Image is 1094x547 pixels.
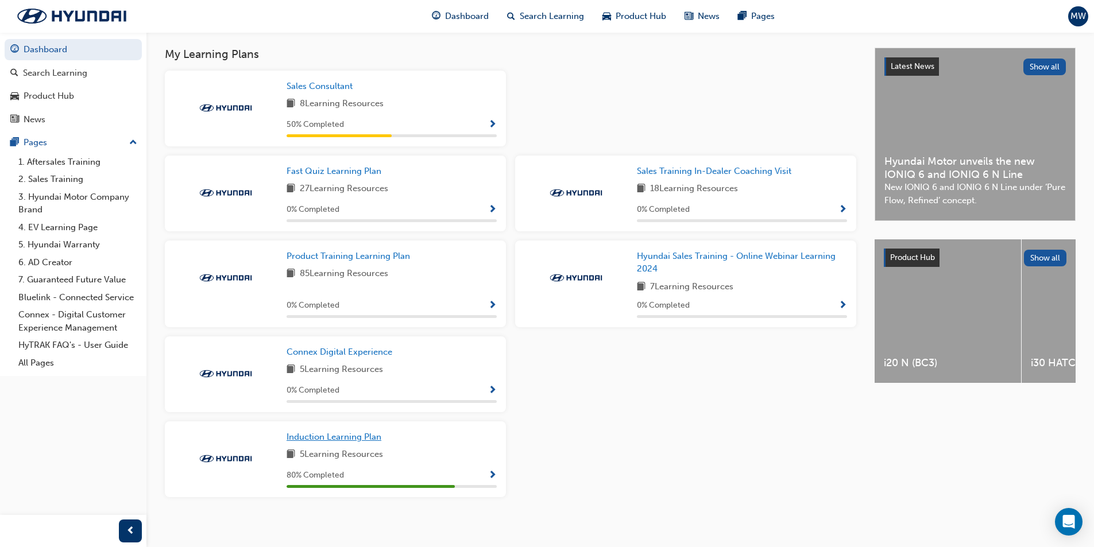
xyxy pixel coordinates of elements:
span: Product Hub [890,253,935,262]
span: i20 N (BC3) [884,356,1012,370]
span: book-icon [637,182,645,196]
span: Show Progress [488,120,497,130]
a: search-iconSearch Learning [498,5,593,28]
span: 27 Learning Resources [300,182,388,196]
button: Show Progress [838,203,847,217]
img: Trak [544,272,608,284]
a: 5. Hyundai Warranty [14,236,142,254]
span: Search Learning [520,10,584,23]
div: Product Hub [24,90,74,103]
a: Product Training Learning Plan [287,250,415,263]
a: Induction Learning Plan [287,430,386,444]
span: Show Progress [488,205,497,215]
div: Open Intercom Messenger [1055,508,1083,536]
img: Trak [194,102,257,114]
span: 5 Learning Resources [300,448,383,462]
a: Connex Digital Experience [287,346,397,359]
span: car-icon [602,9,611,24]
img: Trak [194,272,257,284]
a: i20 N (BC3) [875,239,1021,383]
a: 4. EV Learning Page [14,219,142,236]
a: Hyundai Sales Training - Online Webinar Learning 2024 [637,250,847,276]
img: Trak [6,4,138,28]
span: Fast Quiz Learning Plan [287,166,381,176]
img: Trak [544,187,608,199]
span: Pages [751,10,775,23]
span: search-icon [507,9,515,24]
span: MW [1070,10,1086,23]
span: news-icon [10,115,19,125]
a: News [5,109,142,130]
span: News [698,10,720,23]
button: Pages [5,132,142,153]
span: Hyundai Motor unveils the new IONIQ 6 and IONIQ 6 N Line [884,155,1066,181]
a: Sales Training In-Dealer Coaching Visit [637,165,796,178]
a: 1. Aftersales Training [14,153,142,171]
button: Show all [1023,59,1066,75]
span: 8 Learning Resources [300,97,384,111]
span: 0 % Completed [287,203,339,216]
span: 80 % Completed [287,469,344,482]
span: book-icon [287,182,295,196]
a: Fast Quiz Learning Plan [287,165,386,178]
span: New IONIQ 6 and IONIQ 6 N Line under ‘Pure Flow, Refined’ concept. [884,181,1066,207]
a: Connex - Digital Customer Experience Management [14,306,142,336]
a: Search Learning [5,63,142,84]
span: 0 % Completed [637,203,690,216]
span: 5 Learning Resources [300,363,383,377]
span: search-icon [10,68,18,79]
span: 7 Learning Resources [650,280,733,294]
span: 0 % Completed [287,299,339,312]
a: 6. AD Creator [14,254,142,271]
span: Induction Learning Plan [287,432,381,442]
span: book-icon [287,97,295,111]
span: Product Training Learning Plan [287,251,410,261]
span: Latest News [891,61,934,71]
span: up-icon [129,135,137,150]
div: Search Learning [23,67,87,80]
span: 85 Learning Resources [300,267,388,281]
button: Show Progress [838,298,847,313]
span: book-icon [287,448,295,462]
a: All Pages [14,354,142,372]
span: pages-icon [738,9,747,24]
a: 7. Guaranteed Future Value [14,271,142,289]
a: Product Hub [5,86,142,107]
span: book-icon [287,363,295,377]
span: news-icon [685,9,693,24]
span: Show Progress [838,301,847,311]
span: Dashboard [445,10,489,23]
button: Show Progress [488,118,497,132]
a: Latest NewsShow all [884,57,1066,76]
a: guage-iconDashboard [423,5,498,28]
a: 2. Sales Training [14,170,142,188]
span: book-icon [287,267,295,281]
span: prev-icon [126,524,135,538]
button: Show Progress [488,383,497,398]
span: guage-icon [432,9,440,24]
button: Show all [1024,250,1067,266]
a: HyTRAK FAQ's - User Guide [14,336,142,354]
span: 50 % Completed [287,118,344,131]
a: Bluelink - Connected Service [14,289,142,307]
span: Show Progress [488,386,497,396]
span: Show Progress [488,471,497,481]
button: DashboardSearch LearningProduct HubNews [5,37,142,132]
button: MW [1068,6,1088,26]
span: Show Progress [838,205,847,215]
span: Show Progress [488,301,497,311]
img: Trak [194,368,257,379]
a: car-iconProduct Hub [593,5,675,28]
span: Product Hub [616,10,666,23]
a: 3. Hyundai Motor Company Brand [14,188,142,219]
span: pages-icon [10,138,19,148]
a: Latest NewsShow allHyundai Motor unveils the new IONIQ 6 and IONIQ 6 N LineNew IONIQ 6 and IONIQ ... [875,48,1076,221]
a: news-iconNews [675,5,729,28]
h3: My Learning Plans [165,48,856,61]
span: 18 Learning Resources [650,182,738,196]
a: Sales Consultant [287,80,357,93]
span: 0 % Completed [287,384,339,397]
a: pages-iconPages [729,5,784,28]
